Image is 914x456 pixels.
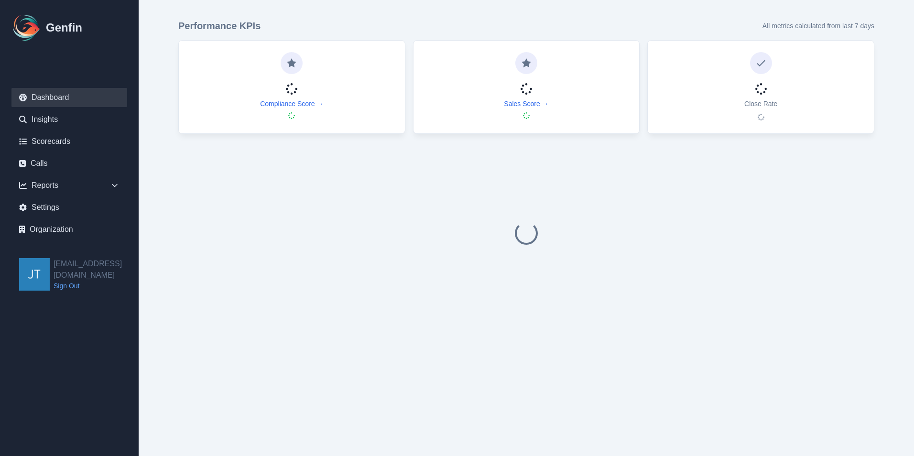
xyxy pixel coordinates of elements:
p: Close Rate [744,99,777,109]
a: Dashboard [11,88,127,107]
a: Calls [11,154,127,173]
h1: Genfin [46,20,82,35]
a: Organization [11,220,127,239]
img: jtrevino@aainsco.com [19,258,50,291]
h2: [EMAIL_ADDRESS][DOMAIN_NAME] [54,258,139,281]
a: Settings [11,198,127,217]
a: Compliance Score → [260,99,323,109]
a: Scorecards [11,132,127,151]
a: Sign Out [54,281,139,291]
a: Sales Score → [504,99,548,109]
h3: Performance KPIs [178,19,261,33]
img: Logo [11,12,42,43]
div: Reports [11,176,127,195]
a: Insights [11,110,127,129]
p: All metrics calculated from last 7 days [762,21,874,31]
